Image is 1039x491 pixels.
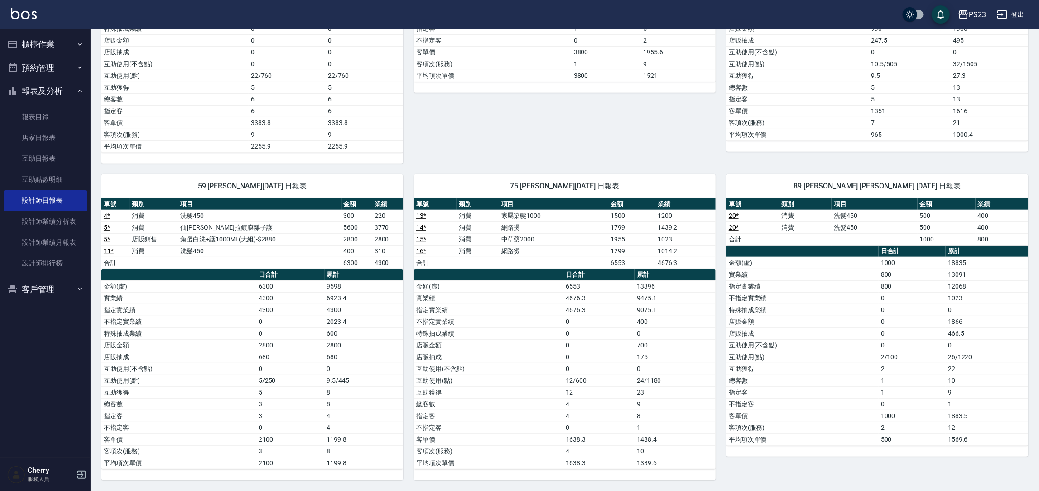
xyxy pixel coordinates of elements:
td: 店販金額 [726,316,879,327]
button: 客戶管理 [4,278,87,301]
td: 家屬染髮1000 [499,210,609,221]
td: 互助獲得 [101,82,249,93]
td: 3800 [572,46,641,58]
td: 4 [325,422,403,433]
td: 9.5 [869,70,951,82]
td: 0 [563,327,635,339]
td: 網路燙 [499,221,609,233]
td: 0 [869,46,951,58]
td: 500 [918,210,976,221]
td: 0 [879,292,946,304]
td: 800 [879,269,946,280]
td: 5 [869,93,951,105]
td: 1000 [879,257,946,269]
td: 8 [325,386,403,398]
td: 1 [879,386,946,398]
td: 指定客 [414,410,563,422]
td: 1521 [641,70,716,82]
td: 客項次(服務) [414,58,572,70]
td: 310 [372,245,403,257]
td: 0 [879,304,946,316]
td: 9 [641,58,716,70]
td: 4300 [372,257,403,269]
td: 網路燙 [499,245,609,257]
img: Person [7,466,25,484]
td: 0 [256,422,325,433]
td: 3383.8 [326,117,403,129]
td: 總客數 [726,82,869,93]
td: 12 [563,386,635,398]
td: 不指定實業績 [414,316,563,327]
td: 3770 [372,221,403,233]
td: 400 [976,221,1028,233]
td: 0 [879,316,946,327]
td: 特殊抽成業績 [414,327,563,339]
td: 客單價 [726,105,869,117]
th: 累計 [946,246,1028,257]
td: 13091 [946,269,1028,280]
td: 4 [325,410,403,422]
td: 1883.5 [946,410,1028,422]
td: 客單價 [101,117,249,129]
td: 0 [635,363,716,375]
td: 2800 [372,233,403,245]
td: 1 [879,375,946,386]
td: 互助獲得 [101,386,256,398]
td: 指定客 [726,386,879,398]
td: 22/760 [249,70,326,82]
td: 0 [635,327,716,339]
td: 23 [635,386,716,398]
td: 6 [326,93,403,105]
th: 業績 [655,198,716,210]
td: 680 [325,351,403,363]
td: 平均項次單價 [726,129,869,140]
p: 服務人員 [28,475,74,483]
td: 0 [951,46,1028,58]
td: 800 [976,233,1028,245]
button: 登出 [993,6,1028,23]
td: 店販抽成 [101,351,256,363]
td: 1 [572,58,641,70]
td: 消費 [130,221,178,233]
td: 9.5/445 [325,375,403,386]
td: 600 [325,327,403,339]
th: 類別 [779,198,832,210]
th: 項目 [499,198,609,210]
td: 金額(虛) [414,280,563,292]
td: 9598 [325,280,403,292]
td: 6 [249,93,326,105]
th: 業績 [976,198,1028,210]
th: 累計 [635,269,716,281]
td: 4 [563,410,635,422]
td: 12 [946,422,1028,433]
td: 5 [256,386,325,398]
td: 指定實業績 [726,280,879,292]
th: 日合計 [256,269,325,281]
th: 單號 [414,198,457,210]
td: 1000 [918,233,976,245]
td: 6923.4 [325,292,403,304]
table: a dense table [414,198,716,269]
td: 1200 [655,210,716,221]
th: 類別 [130,198,178,210]
td: 12/600 [563,375,635,386]
td: 6300 [342,257,372,269]
table: a dense table [726,198,1028,246]
td: 互助使用(點) [726,58,869,70]
td: 0 [326,34,403,46]
td: 1439.2 [655,221,716,233]
td: 2 [879,422,946,433]
td: 12068 [946,280,1028,292]
img: Logo [11,8,37,19]
td: 消費 [457,233,499,245]
td: 9 [249,129,326,140]
th: 累計 [325,269,403,281]
td: 0 [249,34,326,46]
div: PS23 [969,9,986,20]
td: 3 [256,410,325,422]
td: 0 [563,316,635,327]
td: 平均項次單價 [101,140,249,152]
td: 6300 [256,280,325,292]
td: 不指定實業績 [726,292,879,304]
td: 消費 [779,210,832,221]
